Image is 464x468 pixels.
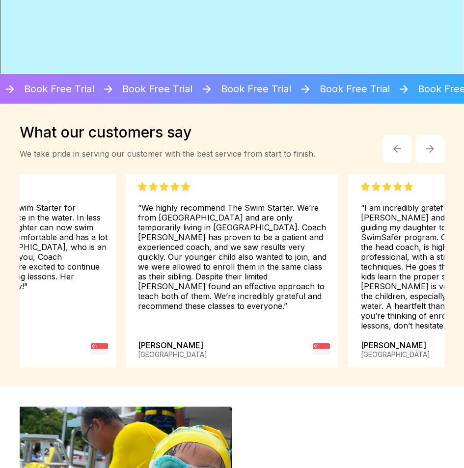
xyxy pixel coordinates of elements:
div: [PERSON_NAME] [361,340,430,359]
img: Arrow [426,145,434,153]
div: [PERSON_NAME] [138,340,207,359]
div: “We highly recommend The Swim Starter. We’re from [GEOGRAPHIC_DATA] and are only temporarily livi... [138,182,330,311]
img: Five Stars [138,182,190,191]
div: Book Free Trial [200,74,291,104]
div: We take pride in serving our customer with the best service from start to finish. [20,149,315,159]
div: [GEOGRAPHIC_DATA] [138,350,207,358]
img: flag [313,340,330,358]
div: What our customers say [20,123,315,141]
img: Arrow [102,83,115,95]
div: Book Free Trial [102,74,193,104]
div: Book Free Trial [299,74,390,104]
img: Arrow [398,83,410,95]
img: Five Stars [361,182,413,191]
img: Arrow [299,83,312,95]
div: Book Free Trial [3,74,94,104]
img: flag [91,340,108,358]
img: Arrow [3,83,16,95]
img: Arrow [200,83,213,95]
img: Arrow [391,143,403,155]
div: [GEOGRAPHIC_DATA] [361,350,430,358]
